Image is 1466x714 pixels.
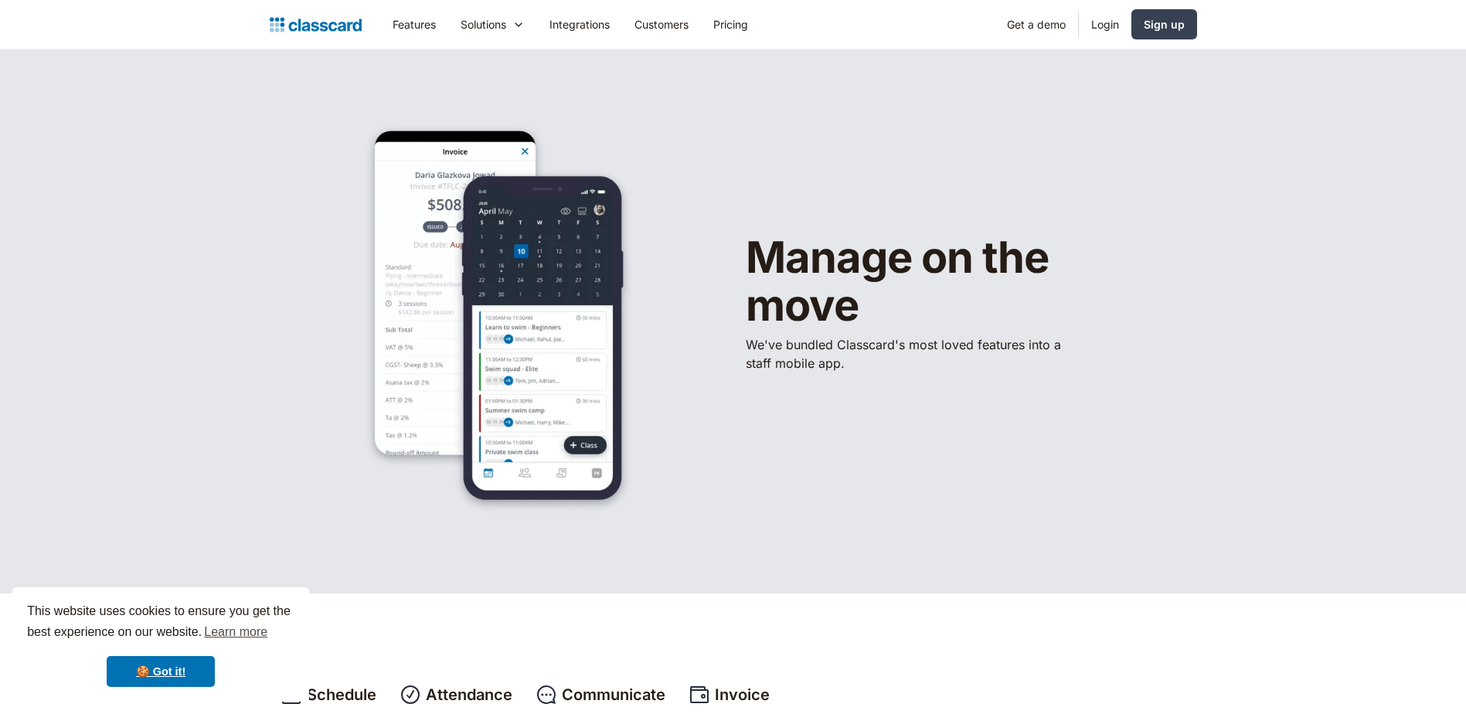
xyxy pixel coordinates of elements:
div: Communicate [562,683,665,706]
div: Sign up [1144,16,1185,32]
div: Attendance [426,683,512,706]
a: Sign up [1131,9,1197,39]
div: Schedule [307,683,376,706]
a: learn more about cookies [202,620,270,644]
h1: Manage on the move [746,234,1148,329]
div: Solutions [461,16,506,32]
a: Integrations [537,7,622,42]
div: cookieconsent [12,587,309,702]
p: We've bundled ​Classcard's most loved features into a staff mobile app. [746,335,1070,372]
div: Solutions [448,7,537,42]
div: Invoice [715,683,770,706]
a: Login [1079,7,1131,42]
a: dismiss cookie message [107,656,215,687]
a: Logo [270,14,362,36]
a: Get a demo [995,7,1078,42]
span: This website uses cookies to ensure you get the best experience on our website. [27,602,294,644]
a: Pricing [701,7,760,42]
a: Features [380,7,448,42]
a: Customers [622,7,701,42]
